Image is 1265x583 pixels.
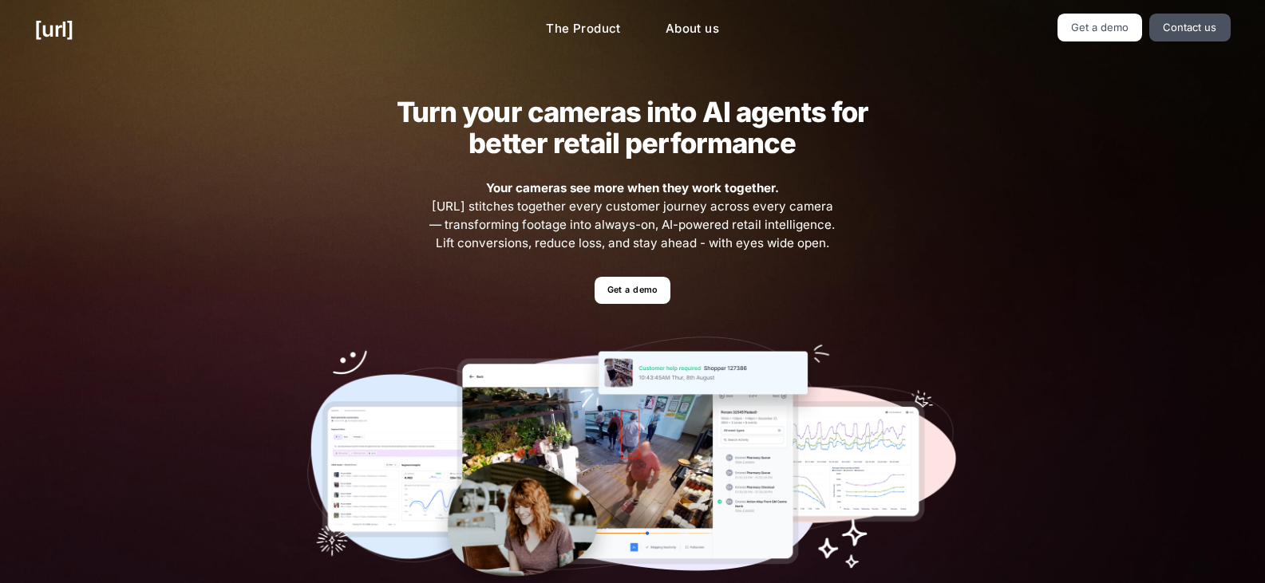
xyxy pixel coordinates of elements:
[653,14,732,45] a: About us
[428,179,838,252] span: [URL] stitches together every customer journey across every camera — transforming footage into al...
[1149,14,1231,41] a: Contact us
[34,14,73,45] a: [URL]
[1057,14,1143,41] a: Get a demo
[371,97,893,159] h2: Turn your cameras into AI agents for better retail performance
[595,277,670,305] a: Get a demo
[486,180,779,195] strong: Your cameras see more when they work together.
[533,14,634,45] a: The Product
